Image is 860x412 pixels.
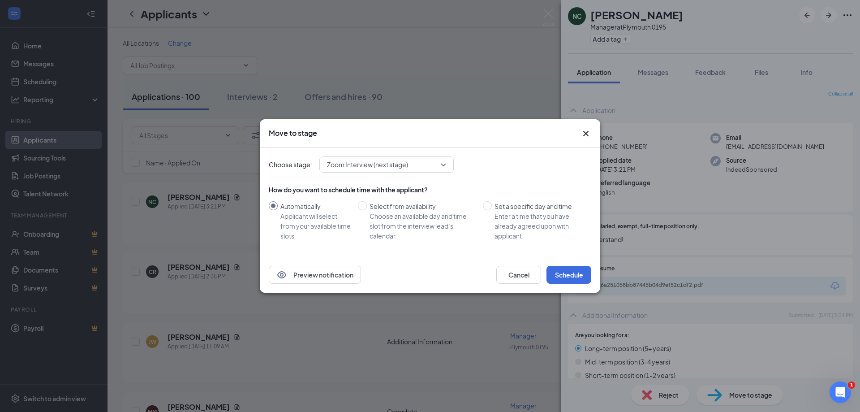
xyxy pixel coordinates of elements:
span: Zoom Interview (next stage) [327,158,408,171]
div: Set a specific day and time [494,201,584,211]
div: Automatically [280,201,351,211]
iframe: Intercom live chat [830,382,851,403]
div: Choose an available day and time slot from the interview lead’s calendar [370,211,476,241]
div: Select from availability [370,201,476,211]
div: Applicant will select from your available time slots [280,211,351,241]
button: EyePreview notification [269,266,361,284]
span: 1 [848,382,855,389]
button: Close [580,128,591,139]
h3: Move to stage [269,128,317,138]
button: Cancel [496,266,541,284]
div: How do you want to schedule time with the applicant? [269,185,591,194]
span: Choose stage: [269,160,312,169]
div: Enter a time that you have already agreed upon with applicant [494,211,584,241]
button: Schedule [546,266,591,284]
svg: Cross [580,128,591,139]
svg: Eye [276,269,287,280]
